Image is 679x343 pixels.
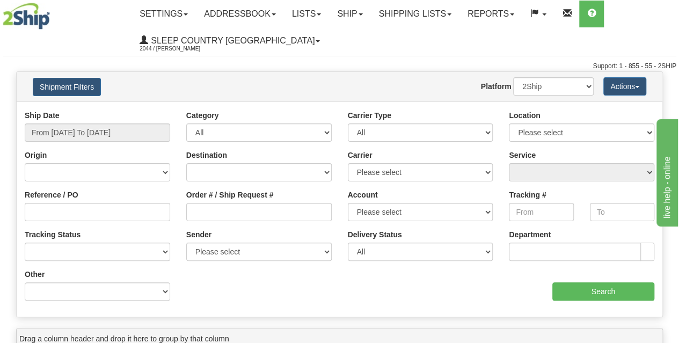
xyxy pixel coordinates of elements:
label: Reference / PO [25,189,78,200]
a: Lists [284,1,329,27]
label: Platform [481,81,512,92]
iframe: chat widget [654,116,678,226]
label: Other [25,269,45,280]
label: Department [509,229,551,240]
label: Account [348,189,378,200]
a: Settings [132,1,196,27]
label: Service [509,150,536,160]
label: Carrier [348,150,373,160]
input: Search [552,282,655,301]
div: Support: 1 - 855 - 55 - 2SHIP [3,62,676,71]
a: Ship [329,1,370,27]
a: Addressbook [196,1,284,27]
a: Reports [459,1,522,27]
label: Category [186,110,219,121]
button: Actions [603,77,646,96]
label: Carrier Type [348,110,391,121]
label: Destination [186,150,227,160]
label: Ship Date [25,110,60,121]
label: Origin [25,150,47,160]
label: Sender [186,229,211,240]
label: Order # / Ship Request # [186,189,274,200]
label: Tracking Status [25,229,81,240]
label: Delivery Status [348,229,402,240]
div: live help - online [8,6,99,19]
a: Sleep Country [GEOGRAPHIC_DATA] 2044 / [PERSON_NAME] [132,27,328,54]
input: To [590,203,654,221]
span: Sleep Country [GEOGRAPHIC_DATA] [148,36,315,45]
span: 2044 / [PERSON_NAME] [140,43,220,54]
button: Shipment Filters [33,78,101,96]
img: logo2044.jpg [3,3,50,30]
input: From [509,203,573,221]
a: Shipping lists [371,1,459,27]
label: Location [509,110,540,121]
label: Tracking # [509,189,546,200]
